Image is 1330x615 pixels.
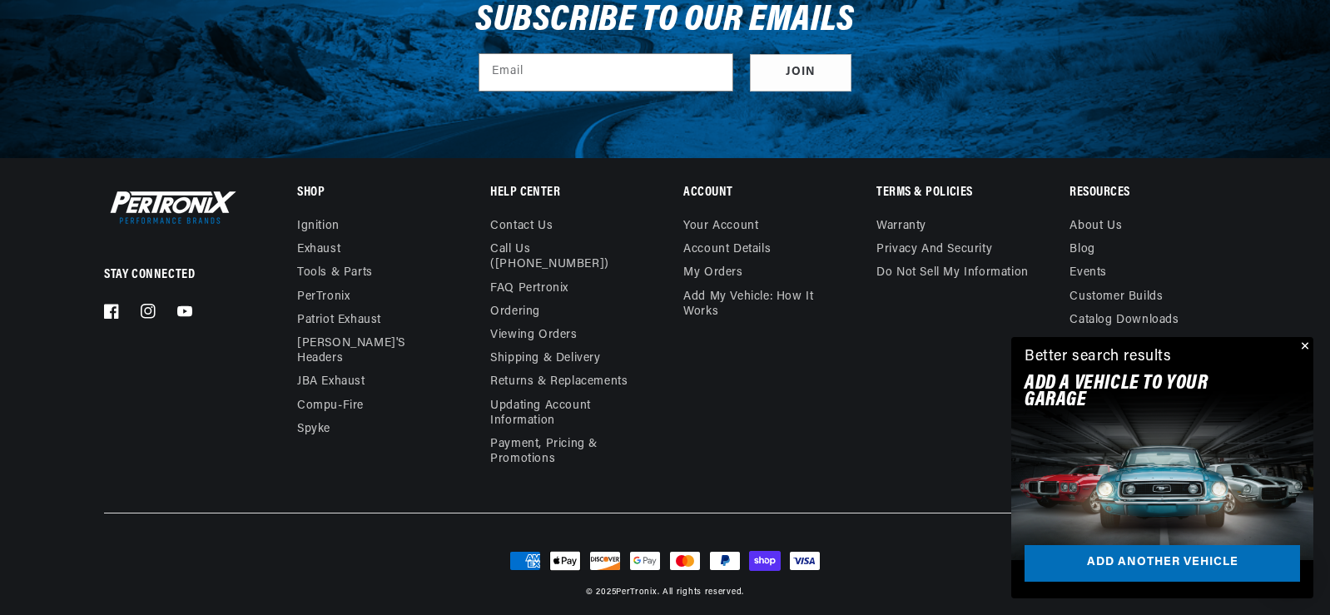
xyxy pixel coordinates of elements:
[1069,219,1122,238] a: About Us
[297,261,373,285] a: Tools & Parts
[1069,285,1163,309] a: Customer Builds
[490,394,633,433] a: Updating Account Information
[1025,345,1172,369] div: Better search results
[475,5,855,37] h3: Subscribe to our emails
[1025,545,1300,583] a: Add another vehicle
[1293,337,1313,357] button: Close
[104,187,237,227] img: Pertronix
[1069,238,1094,261] a: Blog
[297,238,340,261] a: Exhaust
[479,54,732,91] input: Email
[490,324,577,347] a: Viewing Orders
[490,219,553,238] a: Contact us
[1025,375,1258,409] h2: Add A VEHICLE to your garage
[750,54,851,92] button: Subscribe
[876,238,992,261] a: Privacy and Security
[490,347,600,370] a: Shipping & Delivery
[683,238,771,261] a: Account details
[297,394,364,418] a: Compu-Fire
[1069,309,1179,332] a: Catalog Downloads
[297,418,330,441] a: Spyke
[490,300,540,324] a: Ordering
[490,238,633,276] a: Call Us ([PHONE_NUMBER])
[876,261,1029,285] a: Do not sell my information
[297,219,340,238] a: Ignition
[586,588,659,597] small: © 2025 .
[1069,261,1107,285] a: Events
[490,433,646,471] a: Payment, Pricing & Promotions
[490,370,628,394] a: Returns & Replacements
[616,588,657,597] a: PerTronix
[297,370,365,394] a: JBA Exhaust
[683,285,839,324] a: Add My Vehicle: How It Works
[297,332,440,370] a: [PERSON_NAME]'s Headers
[663,588,744,597] small: All rights reserved.
[683,219,758,238] a: Your account
[490,277,568,300] a: FAQ Pertronix
[297,285,350,309] a: PerTronix
[104,266,243,284] p: Stay Connected
[1069,332,1175,355] a: Distributor Lookup
[683,261,742,285] a: My orders
[876,219,926,238] a: Warranty
[297,309,381,332] a: Patriot Exhaust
